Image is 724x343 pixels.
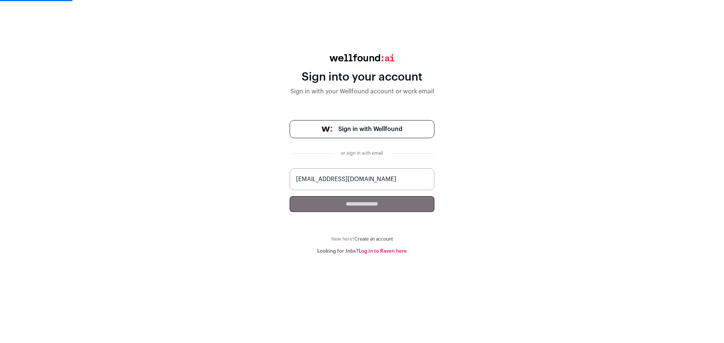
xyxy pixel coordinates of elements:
div: Sign into your account [290,70,434,84]
a: Log in to Raven here [359,248,407,253]
input: name@work-email.com [290,168,434,190]
div: or sign in with email [338,150,386,156]
a: Sign in with Wellfound [290,120,434,138]
div: Sign in with your Wellfound account or work email [290,87,434,96]
span: Sign in with Wellfound [338,125,402,134]
a: Create an account [354,237,393,241]
img: wellfound-symbol-flush-black-fb3c872781a75f747ccb3a119075da62bfe97bd399995f84a933054e44a575c4.png [322,127,332,132]
div: Looking for Jobs? [290,248,434,254]
div: New here? [290,236,434,242]
img: wellfound:ai [330,54,394,61]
